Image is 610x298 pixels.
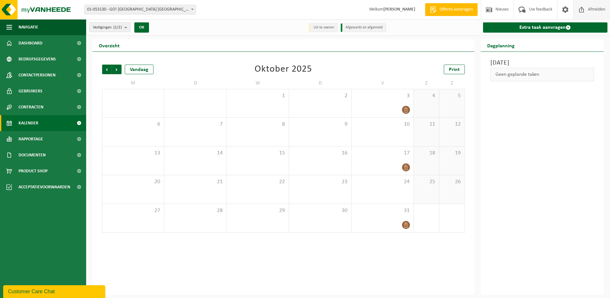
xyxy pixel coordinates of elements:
[289,77,351,89] td: D
[292,92,348,99] span: 2
[106,121,161,128] span: 6
[19,99,43,115] span: Contracten
[19,147,46,163] span: Documenten
[481,39,521,51] h2: Dagplanning
[449,67,460,72] span: Print
[355,178,410,185] span: 24
[102,77,164,89] td: M
[230,207,286,214] span: 29
[230,121,286,128] span: 8
[164,77,227,89] td: D
[167,150,223,157] span: 14
[483,22,608,33] a: Extra taak aanvragen
[106,207,161,214] span: 27
[309,23,338,32] li: Uit te voeren
[230,178,286,185] span: 22
[352,77,414,89] td: V
[112,65,122,74] span: Volgende
[19,35,42,51] span: Dashboard
[292,150,348,157] span: 16
[443,121,461,128] span: 12
[93,39,126,51] h2: Overzicht
[93,23,122,32] span: Vestigingen
[106,150,161,157] span: 13
[89,22,130,32] button: Vestigingen(2/2)
[19,19,38,35] span: Navigatie
[167,121,223,128] span: 7
[417,178,436,185] span: 25
[230,150,286,157] span: 15
[113,25,122,29] count: (2/2)
[417,150,436,157] span: 18
[490,58,594,68] h3: [DATE]
[3,284,107,298] iframe: chat widget
[355,207,410,214] span: 31
[292,178,348,185] span: 23
[230,92,286,99] span: 1
[443,178,461,185] span: 26
[417,92,436,99] span: 4
[444,65,465,74] a: Print
[443,92,461,99] span: 5
[19,179,70,195] span: Acceptatievoorwaarden
[439,77,465,89] td: Z
[84,5,196,14] span: 01-053130 - GO! ATHENEUM NIEUWPOORT - NIEUWPOORT
[19,115,38,131] span: Kalender
[19,67,56,83] span: Contactpersonen
[19,163,48,179] span: Product Shop
[438,6,474,13] span: Offerte aanvragen
[255,65,312,74] div: Oktober 2025
[490,68,594,81] div: Geen geplande taken
[355,121,410,128] span: 10
[355,150,410,157] span: 17
[19,51,56,67] span: Bedrijfsgegevens
[85,5,196,14] span: 01-053130 - GO! ATHENEUM NIEUWPOORT - NIEUWPOORT
[134,22,149,33] button: OK
[106,178,161,185] span: 20
[414,77,439,89] td: Z
[443,150,461,157] span: 19
[19,83,42,99] span: Gebruikers
[425,3,478,16] a: Offerte aanvragen
[125,65,153,74] div: Vandaag
[227,77,289,89] td: W
[292,207,348,214] span: 30
[167,207,223,214] span: 28
[383,7,415,12] strong: [PERSON_NAME]
[355,92,410,99] span: 3
[292,121,348,128] span: 9
[417,121,436,128] span: 11
[102,65,112,74] span: Vorige
[19,131,43,147] span: Rapportage
[341,23,386,32] li: Afgewerkt en afgemeld
[167,178,223,185] span: 21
